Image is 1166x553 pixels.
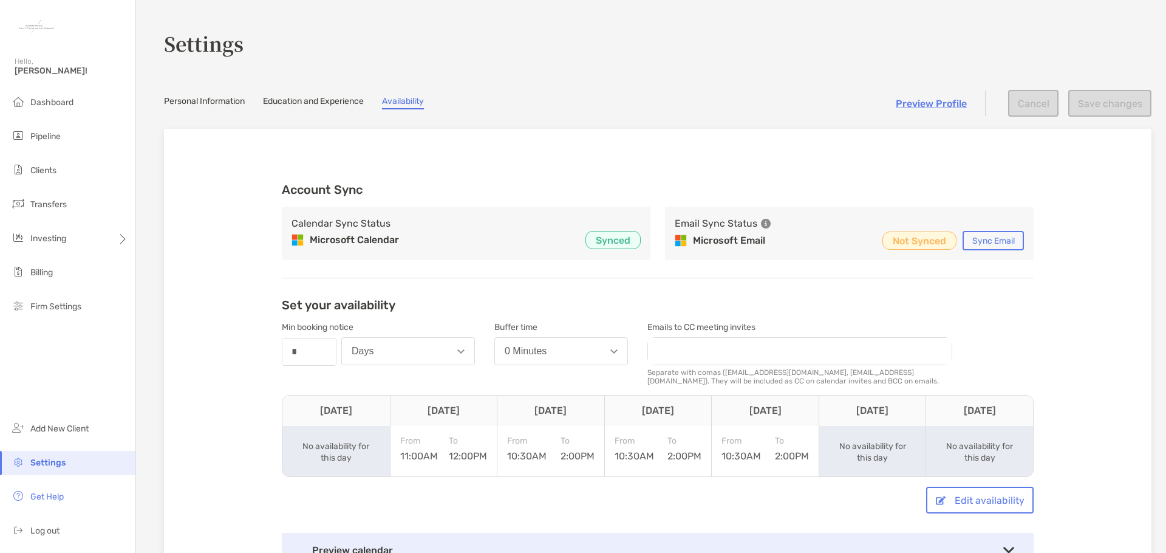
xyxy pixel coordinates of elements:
p: Synced [596,233,630,248]
img: clients icon [11,162,26,177]
p: Not Synced [893,233,946,249]
div: 11:00AM [400,436,438,462]
h3: Account Sync [282,182,1034,197]
h3: Calendar Sync Status [291,216,390,231]
img: logout icon [11,523,26,537]
div: No availability for this day [299,441,373,464]
img: pipeline icon [11,128,26,143]
span: To [449,436,487,446]
h3: Email Sync Status [675,216,757,231]
th: [DATE] [390,396,497,426]
div: 10:30AM [721,436,761,462]
div: No availability for this day [943,441,1017,464]
h2: Set your availability [282,298,395,312]
img: billing icon [11,264,26,279]
button: 0 Minutes [494,337,628,365]
div: 12:00PM [449,436,487,462]
div: 2:00PM [775,436,809,462]
button: Days [341,337,475,365]
img: investing icon [11,230,26,245]
span: To [775,436,809,446]
button: Sync Email [963,231,1024,250]
span: To [561,436,595,446]
th: [DATE] [819,396,926,426]
div: 10:30AM [615,436,654,462]
span: To [667,436,701,446]
a: Education and Experience [263,96,364,109]
a: Preview Profile [896,98,967,109]
img: add_new_client icon [11,421,26,435]
img: dashboard icon [11,94,26,109]
span: [PERSON_NAME]! [15,66,128,76]
div: 10:30AM [507,436,547,462]
span: Transfers [30,199,67,210]
img: Open dropdown arrow [457,349,465,354]
span: From [615,436,654,446]
img: button icon [936,496,946,505]
span: Add New Client [30,424,89,434]
img: settings icon [11,455,26,469]
img: Microsoft Calendar [291,234,304,246]
span: Investing [30,233,66,244]
span: Dashboard [30,97,73,108]
h3: Settings [164,29,1151,57]
th: [DATE] [497,396,604,426]
p: Microsoft Calendar [310,233,399,247]
img: Microsoft Email [675,235,687,247]
div: Buffer time [494,322,628,332]
span: From [721,436,761,446]
div: 2:00PM [561,436,595,462]
span: From [400,436,438,446]
span: Pipeline [30,131,61,142]
span: Clients [30,165,56,176]
span: Firm Settings [30,301,81,312]
a: Availability [382,96,424,109]
img: Zoe Logo [15,5,58,49]
img: Open dropdown arrow [610,349,618,354]
div: Emails to CC meeting invites [647,322,951,332]
th: [DATE] [711,396,819,426]
span: From [507,436,547,446]
div: No availability for this day [836,441,910,464]
a: Personal Information [164,96,245,109]
div: Separate with comas ([EMAIL_ADDRESS][DOMAIN_NAME], [EMAIL_ADDRESS][DOMAIN_NAME]). They will be in... [647,368,952,385]
img: firm-settings icon [11,298,26,313]
img: get-help icon [11,489,26,503]
th: [DATE] [926,396,1033,426]
span: Billing [30,267,53,278]
p: Microsoft Email [693,233,765,248]
div: Min booking notice [282,322,475,332]
span: Get Help [30,492,64,502]
div: 0 Minutes [505,346,547,357]
th: [DATE] [604,396,712,426]
button: Edit availability [926,487,1034,513]
div: Days [352,346,373,357]
div: 2:00PM [667,436,701,462]
img: transfers icon [11,196,26,211]
span: Settings [30,458,66,468]
span: Log out [30,526,60,536]
th: [DATE] [282,396,390,426]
